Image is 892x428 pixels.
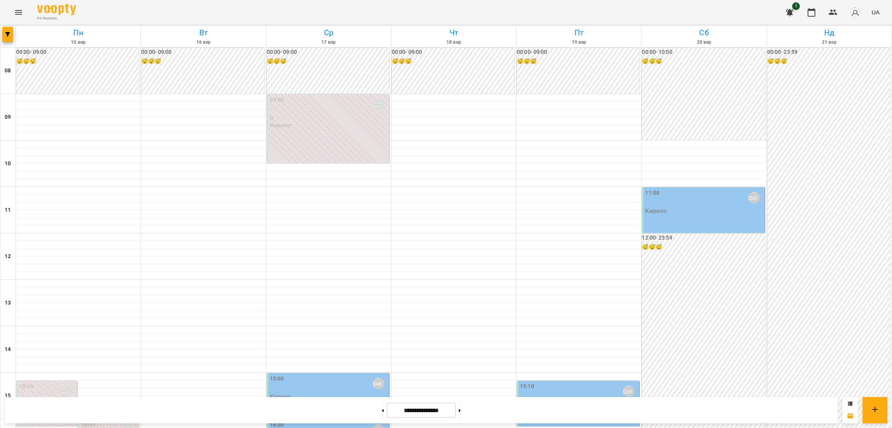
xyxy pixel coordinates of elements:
[850,7,861,18] img: avatar_s.png
[5,159,11,168] h6: 10
[5,252,11,261] h6: 12
[5,392,11,400] h6: 15
[5,345,11,354] h6: 14
[373,378,384,389] div: Кирило
[142,39,264,46] h6: 16 вер
[517,57,640,66] h6: 😴😴😴
[142,27,264,39] h6: Вт
[267,57,389,66] h6: 😴😴😴
[9,3,28,22] button: Menu
[16,48,139,56] h6: 00:00 - 09:00
[518,27,640,39] h6: Пт
[768,27,890,39] h6: Нд
[642,57,765,66] h6: 😴😴😴
[37,16,76,21] span: For Business
[392,57,515,66] h6: 😴😴😴
[270,115,388,121] p: 0
[5,67,11,75] h6: 08
[5,206,11,214] h6: 11
[5,113,11,122] h6: 09
[270,96,284,104] label: 09:00
[748,192,760,204] div: Кирило
[623,385,635,397] div: Кирило
[270,122,292,128] p: Кирило
[141,57,264,66] h6: 😴😴😴
[373,99,384,111] div: Кирило
[268,27,390,39] h6: Ср
[37,4,76,15] img: Voopty Logo
[270,375,284,383] label: 15:00
[19,382,34,391] label: 15:10
[392,48,515,56] h6: 00:00 - 09:00
[642,48,765,56] h6: 00:00 - 10:00
[871,8,880,16] span: UA
[645,189,659,197] label: 11:00
[393,27,515,39] h6: Чт
[868,5,883,19] button: UA
[643,27,765,39] h6: Сб
[642,234,765,242] h6: 12:00 - 23:59
[520,382,534,391] label: 15:10
[17,39,139,46] h6: 15 вер
[141,48,264,56] h6: 00:00 - 09:00
[393,39,515,46] h6: 18 вер
[268,39,390,46] h6: 17 вер
[643,39,765,46] h6: 20 вер
[267,48,389,56] h6: 00:00 - 09:00
[16,57,139,66] h6: 😴😴😴
[5,299,11,307] h6: 13
[768,39,890,46] h6: 21 вер
[767,48,890,56] h6: 00:00 - 23:59
[642,243,765,252] h6: 😴😴😴
[518,39,640,46] h6: 19 вер
[17,27,139,39] h6: Пн
[61,385,72,397] div: Кирило
[792,2,800,10] span: 1
[767,57,890,66] h6: 😴😴😴
[645,207,667,214] p: Кирило
[517,48,640,56] h6: 00:00 - 09:00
